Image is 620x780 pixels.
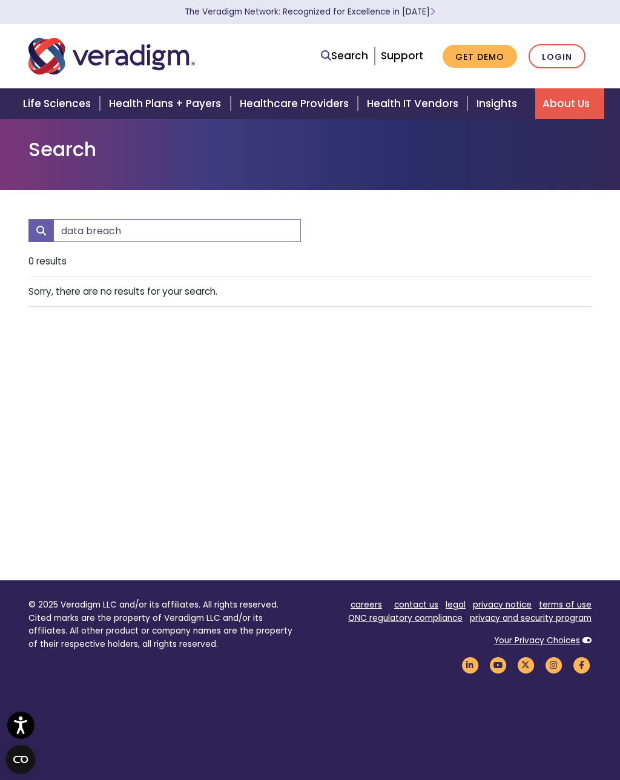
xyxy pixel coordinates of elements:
a: Login [529,44,585,69]
a: Health Plans + Payers [102,88,232,119]
iframe: Drift Chat Widget [387,693,605,765]
a: contact us [394,599,438,611]
a: Veradigm Instagram Link [543,659,564,670]
p: © 2025 Veradigm LLC and/or its affiliates. All rights reserved. Cited marks are the property of V... [28,598,301,651]
a: Support [381,48,423,63]
a: The Veradigm Network: Recognized for Excellence in [DATE]Learn More [185,6,435,18]
a: Veradigm LinkedIn Link [460,659,480,670]
li: 0 results [28,247,592,277]
a: Life Sciences [16,88,102,119]
input: Search [53,219,301,242]
a: privacy notice [473,599,532,611]
a: Health IT Vendors [360,88,469,119]
span: Learn More [430,6,435,18]
a: ONC regulatory compliance [348,612,463,624]
li: Sorry, there are no results for your search. [28,277,592,307]
a: Veradigm Twitter Link [515,659,536,670]
h1: Search [28,138,592,161]
a: careers [351,599,382,611]
a: Your Privacy Choices [494,635,580,646]
button: Open CMP widget [6,745,35,774]
a: privacy and security program [470,612,592,624]
a: Search [321,48,368,64]
a: Get Demo [443,45,517,68]
a: Insights [469,88,535,119]
img: Veradigm logo [28,36,195,76]
a: terms of use [539,599,592,611]
a: Veradigm YouTube Link [487,659,508,670]
a: Veradigm Facebook Link [571,659,592,670]
a: About Us [535,88,604,119]
a: legal [446,599,466,611]
a: Healthcare Providers [232,88,360,119]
